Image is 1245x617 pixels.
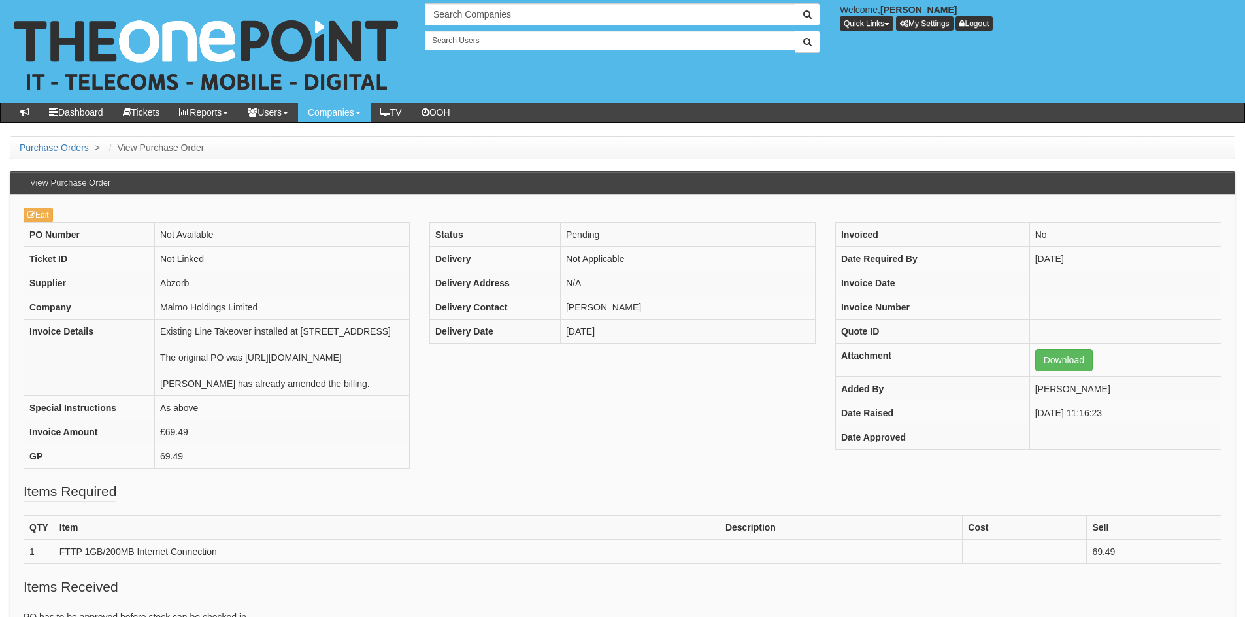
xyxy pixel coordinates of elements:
[24,420,155,444] th: Invoice Amount
[39,103,113,122] a: Dashboard
[155,271,410,295] td: Abzorb
[1029,377,1221,401] td: [PERSON_NAME]
[835,425,1029,450] th: Date Approved
[298,103,371,122] a: Companies
[429,271,560,295] th: Delivery Address
[835,295,1029,320] th: Invoice Number
[1087,516,1221,540] th: Sell
[1029,247,1221,271] td: [DATE]
[830,3,1245,31] div: Welcome,
[24,482,116,502] legend: Items Required
[560,271,815,295] td: N/A
[155,396,410,420] td: As above
[1029,223,1221,247] td: No
[560,223,815,247] td: Pending
[24,396,155,420] th: Special Instructions
[835,344,1029,377] th: Attachment
[24,247,155,271] th: Ticket ID
[429,295,560,320] th: Delivery Contact
[560,320,815,344] td: [DATE]
[24,320,155,396] th: Invoice Details
[835,271,1029,295] th: Invoice Date
[425,31,795,50] input: Search Users
[720,516,962,540] th: Description
[371,103,412,122] a: TV
[1035,349,1093,371] a: Download
[91,142,103,153] span: >
[155,320,410,396] td: Existing Line Takeover installed at [STREET_ADDRESS] The original PO was [URL][DOMAIN_NAME] [PERS...
[560,295,815,320] td: [PERSON_NAME]
[955,16,993,31] a: Logout
[54,540,720,564] td: FTTP 1GB/200MB Internet Connection
[835,223,1029,247] th: Invoiced
[24,444,155,469] th: GP
[155,223,410,247] td: Not Available
[155,444,410,469] td: 69.49
[412,103,460,122] a: OOH
[113,103,170,122] a: Tickets
[24,295,155,320] th: Company
[54,516,720,540] th: Item
[24,271,155,295] th: Supplier
[20,142,89,153] a: Purchase Orders
[425,3,795,25] input: Search Companies
[835,320,1029,344] th: Quote ID
[429,223,560,247] th: Status
[155,295,410,320] td: Malmo Holdings Limited
[840,16,893,31] button: Quick Links
[24,577,118,597] legend: Items Received
[238,103,298,122] a: Users
[1087,540,1221,564] td: 69.49
[169,103,238,122] a: Reports
[24,172,117,194] h3: View Purchase Order
[24,516,54,540] th: QTY
[880,5,957,15] b: [PERSON_NAME]
[835,401,1029,425] th: Date Raised
[835,377,1029,401] th: Added By
[24,208,53,222] a: Edit
[429,320,560,344] th: Delivery Date
[835,247,1029,271] th: Date Required By
[1029,401,1221,425] td: [DATE] 11:16:23
[106,141,205,154] li: View Purchase Order
[24,223,155,247] th: PO Number
[155,420,410,444] td: £69.49
[963,516,1087,540] th: Cost
[896,16,954,31] a: My Settings
[429,247,560,271] th: Delivery
[155,247,410,271] td: Not Linked
[24,540,54,564] td: 1
[560,247,815,271] td: Not Applicable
